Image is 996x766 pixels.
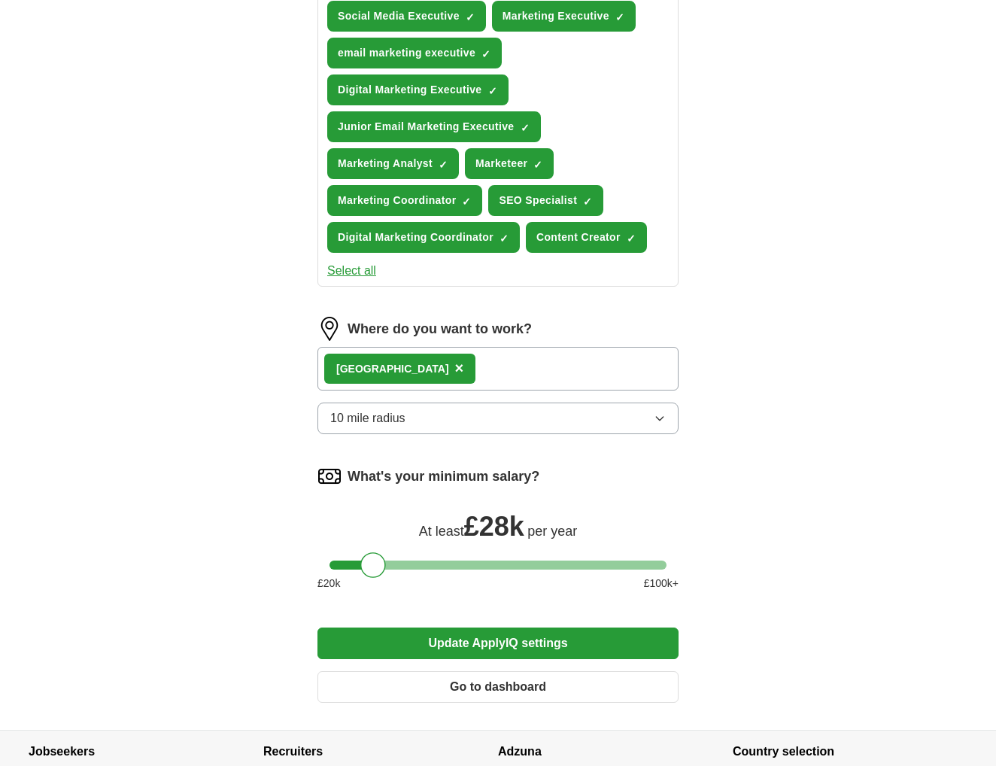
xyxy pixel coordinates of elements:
[419,524,464,539] span: At least
[317,403,679,434] button: 10 mile radius
[462,196,471,208] span: ✓
[465,148,554,179] button: Marketeer✓
[492,1,636,32] button: Marketing Executive✓
[338,8,460,24] span: Social Media Executive
[338,119,515,135] span: Junior Email Marketing Executive
[527,524,577,539] span: per year
[317,464,342,488] img: salary.png
[327,222,520,253] button: Digital Marketing Coordinator✓
[499,193,577,208] span: SEO Specialist
[338,156,433,172] span: Marketing Analyst
[475,156,527,172] span: Marketeer
[503,8,609,24] span: Marketing Executive
[615,11,624,23] span: ✓
[348,467,539,487] label: What's your minimum salary?
[338,82,482,98] span: Digital Marketing Executive
[536,229,621,245] span: Content Creator
[348,319,532,339] label: Where do you want to work?
[317,317,342,341] img: location.png
[533,159,542,171] span: ✓
[327,148,459,179] button: Marketing Analyst✓
[488,85,497,97] span: ✓
[327,38,502,68] button: email marketing executive✓
[464,511,524,542] span: £ 28k
[521,122,530,134] span: ✓
[439,159,448,171] span: ✓
[455,360,464,376] span: ×
[327,1,486,32] button: Social Media Executive✓
[338,45,475,61] span: email marketing executive
[488,185,603,216] button: SEO Specialist✓
[583,196,592,208] span: ✓
[466,11,475,23] span: ✓
[330,409,405,427] span: 10 mile radius
[317,576,340,591] span: £ 20 k
[336,361,449,377] div: [GEOGRAPHIC_DATA]
[327,111,541,142] button: Junior Email Marketing Executive✓
[627,233,636,245] span: ✓
[327,185,482,216] button: Marketing Coordinator✓
[317,628,679,659] button: Update ApplyIQ settings
[644,576,679,591] span: £ 100 k+
[317,671,679,703] button: Go to dashboard
[327,262,376,280] button: Select all
[481,48,490,60] span: ✓
[526,222,647,253] button: Content Creator✓
[338,193,456,208] span: Marketing Coordinator
[338,229,493,245] span: Digital Marketing Coordinator
[327,74,509,105] button: Digital Marketing Executive✓
[455,357,464,380] button: ×
[500,233,509,245] span: ✓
